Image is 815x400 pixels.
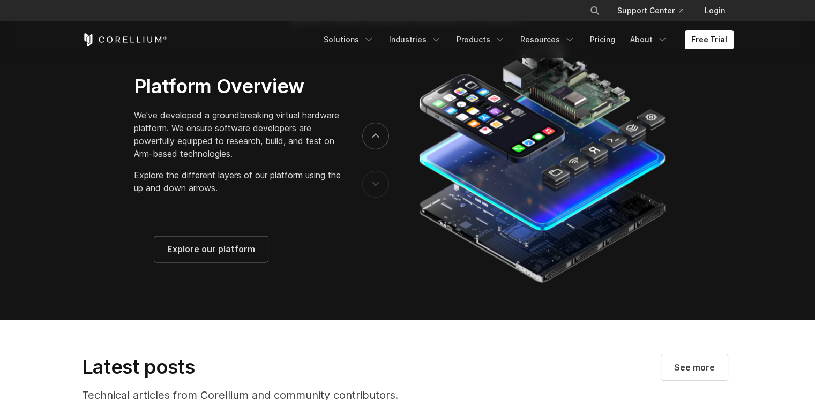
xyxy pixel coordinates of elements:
[167,243,255,255] span: Explore our platform
[661,354,728,380] a: Visit our blog
[134,74,341,98] h3: Platform Overview
[383,30,448,49] a: Industries
[134,169,341,194] p: Explore the different layers of our platform using the up and down arrows.
[317,30,380,49] a: Solutions
[317,30,734,49] div: Navigation Menu
[362,123,389,149] button: next
[609,1,692,20] a: Support Center
[624,30,674,49] a: About
[674,361,715,374] span: See more
[82,33,167,46] a: Corellium Home
[685,30,734,49] a: Free Trial
[414,34,669,286] img: Corellium_Platform_RPI_Full_470
[584,30,622,49] a: Pricing
[362,171,389,198] button: previous
[585,1,604,20] button: Search
[450,30,512,49] a: Products
[696,1,734,20] a: Login
[577,1,734,20] div: Navigation Menu
[82,354,447,378] h2: Latest posts
[134,109,341,160] p: We've developed a groundbreaking virtual hardware platform. We ensure software developers are pow...
[514,30,581,49] a: Resources
[154,236,268,262] a: Explore our platform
